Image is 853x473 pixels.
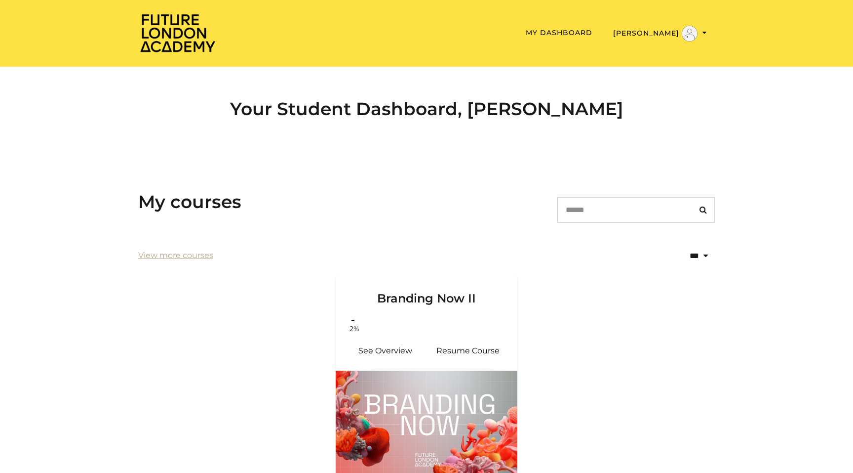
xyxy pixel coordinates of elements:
h2: Your Student Dashboard, [PERSON_NAME] [138,98,715,120]
span: 2% [343,324,366,334]
a: Branding Now II: Resume Course [426,339,509,363]
button: Toggle menu [610,25,710,42]
a: My Dashboard [526,28,592,37]
a: Branding Now II: See Overview [344,339,426,363]
img: Home Page [138,13,217,53]
select: status [658,244,715,267]
a: Branding Now II [336,275,517,318]
a: View more courses [138,250,213,261]
h3: Branding Now II [348,275,505,306]
h3: My courses [138,191,241,213]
